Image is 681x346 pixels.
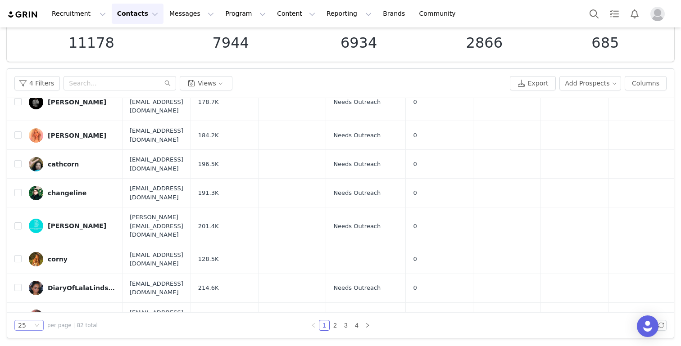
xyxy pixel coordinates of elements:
li: Previous Page [308,320,319,331]
span: [EMAIL_ADDRESS][DOMAIN_NAME] [130,184,183,202]
p: 7944 [210,35,252,51]
span: 196.5K [198,160,219,169]
a: Community [414,4,465,24]
button: Views [180,76,232,90]
span: 0 [413,98,417,107]
a: Tasks [604,4,624,24]
button: 4 Filters [14,76,60,90]
button: Program [220,4,271,24]
li: 1 [319,320,330,331]
button: Add Prospects [559,76,622,90]
span: 0 [413,255,417,264]
span: 0 [413,160,417,169]
span: 214.6K [198,283,219,292]
div: cathcorn [48,161,79,168]
img: 51482bdf-132b-46a5-b95b-e01e75e4dd8d.jpg [29,310,43,324]
span: [EMAIL_ADDRESS][DOMAIN_NAME] [130,251,183,268]
span: Needs Outreach [333,98,381,107]
a: corny [29,252,115,266]
i: icon: left [311,323,316,328]
a: [PERSON_NAME] [29,95,115,109]
button: Recruitment [46,4,111,24]
a: 4 [352,320,362,330]
span: [PERSON_NAME][EMAIL_ADDRESS][DOMAIN_NAME] [130,213,183,239]
button: Contacts [112,4,163,24]
img: 0c1e5907-3b09-4e5f-8228-da42fd78efe2.jpg [29,281,43,295]
span: 0 [413,222,417,231]
button: Notifications [625,4,645,24]
li: Next Page [362,320,373,331]
p: 11178 [62,35,121,51]
span: Needs Outreach [333,283,381,292]
span: 184.2K [198,131,219,140]
a: changeline [29,186,115,200]
p: 685 [591,35,619,51]
button: Messages [164,4,219,24]
a: 1 [319,320,329,330]
a: 2 [330,320,340,330]
img: grin logo [7,10,39,19]
button: Columns [625,76,667,90]
a: DiaryOfLalaLindseay [29,281,115,295]
p: 6934 [340,35,377,51]
button: Reporting [321,4,377,24]
span: Needs Outreach [333,222,381,231]
img: 30191c82-144a-4910-80c8-6ffc8d1babea.jpg [29,252,43,266]
i: icon: right [365,323,370,328]
span: 128.5K [198,255,219,264]
a: 3 [341,320,351,330]
input: Search... [64,76,176,90]
a: Brands [377,4,413,24]
img: d1e3c940-3c7d-4699-a3c5-fac49041d9ab.jpg [29,157,43,171]
div: DiaryOfLalaLindseay [48,284,115,292]
img: placeholder-profile.jpg [650,7,665,21]
button: Export [510,76,556,90]
span: Needs Outreach [333,131,381,140]
button: Profile [645,7,674,21]
div: Open Intercom Messenger [637,315,658,337]
button: Search [584,4,604,24]
div: [PERSON_NAME] [48,222,106,229]
span: Needs Outreach [333,189,381,198]
span: 201.4K [198,222,219,231]
span: 0 [413,131,417,140]
div: [PERSON_NAME] [48,99,106,106]
a: [PERSON_NAME] [29,128,115,143]
img: 55b9adb9-3225-49fe-a7a1-cb7ad58a210f.jpg [29,219,43,233]
div: 25 [18,320,26,330]
span: [EMAIL_ADDRESS][DOMAIN_NAME] [130,126,183,144]
button: Content [272,4,321,24]
li: 2 [330,320,340,331]
img: 3a0c2c7a-040b-4118-ba4b-f4b0b7276996.jpg [29,186,43,200]
span: 191.3K [198,189,219,198]
span: Needs Outreach [333,160,381,169]
li: 3 [340,320,351,331]
p: 2866 [466,35,503,51]
a: cathcorn [29,157,115,171]
a: [PERSON_NAME] [29,219,115,233]
div: [PERSON_NAME] [48,132,106,139]
span: [EMAIL_ADDRESS][DOMAIN_NAME] [130,308,183,326]
div: changeline [48,189,86,197]
span: 178.7K [198,98,219,107]
span: [EMAIL_ADDRESS][DOMAIN_NAME] [130,279,183,297]
span: per page | 82 total [47,321,98,329]
img: b7b568d9-23d5-46bc-803e-02ea603548dc.jpg [29,128,43,143]
span: 0 [413,283,417,292]
span: [DOMAIN_NAME][EMAIL_ADDRESS][DOMAIN_NAME] [130,89,183,115]
span: 0 [413,189,417,198]
span: [EMAIL_ADDRESS][DOMAIN_NAME] [130,155,183,173]
li: 4 [351,320,362,331]
a: Eden [29,310,115,324]
i: icon: search [164,80,171,86]
div: corny [48,256,68,263]
i: icon: down [34,323,40,329]
img: c08e711d-560a-4d06-add4-bfd75b6263b3.jpg [29,95,43,109]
